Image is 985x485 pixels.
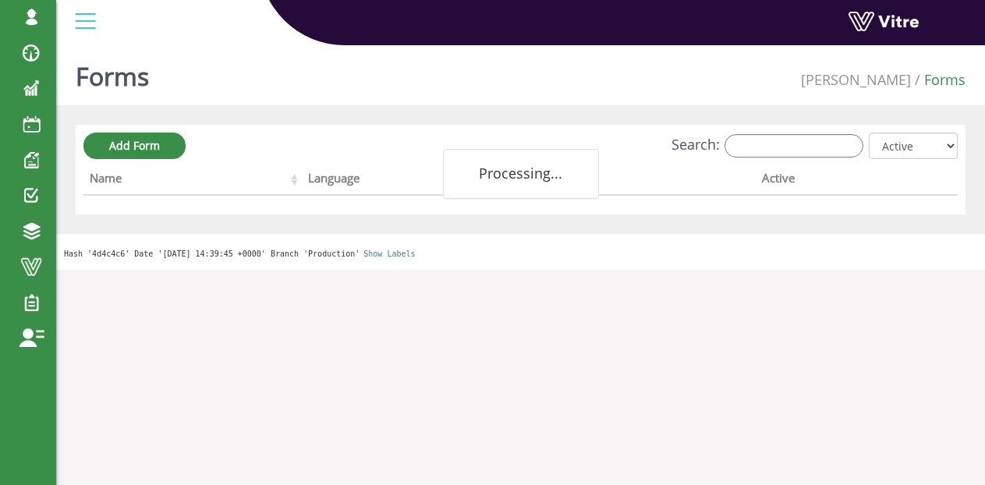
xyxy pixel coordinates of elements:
label: Search: [671,134,863,158]
th: Company [530,166,756,196]
th: Active [756,166,914,196]
h1: Forms [76,39,149,105]
input: Search: [725,134,863,158]
a: [PERSON_NAME] [801,70,911,89]
span: Hash '4d4c4c6' Date '[DATE] 14:39:45 +0000' Branch 'Production' [64,250,360,258]
th: Language [302,166,530,196]
li: Forms [911,70,966,90]
span: Add Form [109,138,160,153]
a: Add Form [83,133,186,159]
th: Name [83,166,302,196]
a: Show Labels [363,250,415,258]
div: Processing... [443,149,599,199]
